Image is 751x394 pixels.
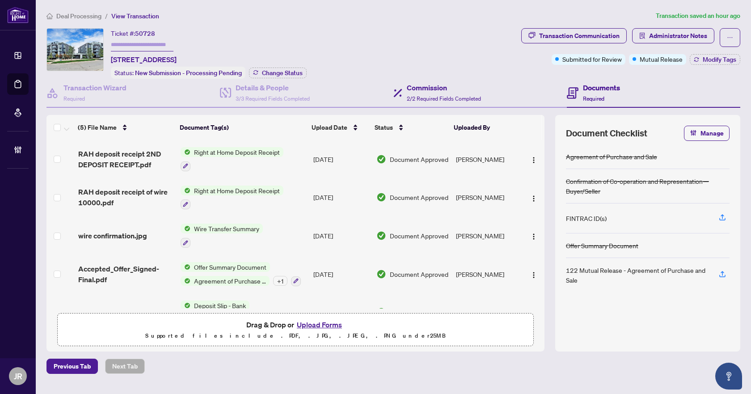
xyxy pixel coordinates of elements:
[14,370,22,382] span: JR
[78,307,120,318] span: RBC SLIP.jpg
[310,255,373,293] td: [DATE]
[181,224,190,233] img: Status Icon
[390,307,448,317] span: Document Approved
[521,28,627,43] button: Transaction Communication
[310,140,373,178] td: [DATE]
[46,359,98,374] button: Previous Tab
[181,301,190,310] img: Status Icon
[56,12,101,20] span: Deal Processing
[640,54,683,64] span: Mutual Release
[703,56,736,63] span: Modify Tags
[566,241,638,250] div: Offer Summary Document
[181,224,263,248] button: Status IconWire Transfer Summary
[583,82,620,93] h4: Documents
[727,34,733,41] span: ellipsis
[47,29,103,71] img: IMG-N12271644_1.jpg
[78,186,173,208] span: RAH deposit receipt of wire 10000.pdf
[566,265,708,285] div: 122 Mutual Release - Agreement of Purchase and Sale
[78,123,117,132] span: (5) File Name
[135,30,155,38] span: 50728
[246,319,345,330] span: Drag & Drop or
[46,13,53,19] span: home
[181,262,190,272] img: Status Icon
[181,186,283,210] button: Status IconRight at Home Deposit Receipt
[236,95,310,102] span: 3/3 Required Fields Completed
[390,192,448,202] span: Document Approved
[566,127,647,140] span: Document Checklist
[310,178,373,217] td: [DATE]
[390,154,448,164] span: Document Approved
[190,224,263,233] span: Wire Transfer Summary
[190,147,283,157] span: Right at Home Deposit Receipt
[539,29,620,43] div: Transaction Communication
[527,190,541,204] button: Logo
[527,229,541,243] button: Logo
[371,115,450,140] th: Status
[527,152,541,166] button: Logo
[105,11,108,21] li: /
[527,267,541,281] button: Logo
[249,68,307,78] button: Change Status
[308,115,371,140] th: Upload Date
[74,115,176,140] th: (5) File Name
[181,147,190,157] img: Status Icon
[181,147,283,171] button: Status IconRight at Home Deposit Receipt
[639,33,646,39] span: solution
[63,95,85,102] span: Required
[135,69,242,77] span: New Submission - Processing Pending
[181,186,190,195] img: Status Icon
[656,11,740,21] article: Transaction saved an hour ago
[407,82,481,93] h4: Commission
[566,152,657,161] div: Agreement of Purchase and Sale
[376,269,386,279] img: Document Status
[700,126,724,140] span: Manage
[63,330,528,341] p: Supported files include .PDF, .JPG, .JPEG, .PNG under 25 MB
[527,305,541,319] button: Logo
[452,255,522,293] td: [PERSON_NAME]
[566,213,607,223] div: FINTRAC ID(s)
[566,176,730,196] div: Confirmation of Co-operation and Representation—Buyer/Seller
[63,82,127,93] h4: Transaction Wizard
[176,115,308,140] th: Document Tag(s)
[649,29,707,43] span: Administrator Notes
[54,359,91,373] span: Previous Tab
[181,262,301,286] button: Status IconOffer Summary DocumentStatus IconAgreement of Purchase and Sale+1
[190,301,249,310] span: Deposit Slip - Bank
[190,276,270,286] span: Agreement of Purchase and Sale
[530,271,537,279] img: Logo
[452,216,522,255] td: [PERSON_NAME]
[78,148,173,170] span: RAH deposit receipt 2ND DEPOSIT RECEIPT.pdf
[294,319,345,330] button: Upload Forms
[78,230,147,241] span: wire confirmation.jpg
[262,70,303,76] span: Change Status
[583,95,604,102] span: Required
[452,178,522,217] td: [PERSON_NAME]
[190,186,283,195] span: Right at Home Deposit Receipt
[452,140,522,178] td: [PERSON_NAME]
[181,301,249,325] button: Status IconDeposit Slip - Bank
[376,231,386,241] img: Document Status
[181,276,190,286] img: Status Icon
[684,126,730,141] button: Manage
[78,263,173,285] span: Accepted_Offer_Signed- Final.pdf
[632,28,714,43] button: Administrator Notes
[111,12,159,20] span: View Transaction
[452,293,522,332] td: [PERSON_NAME]
[310,216,373,255] td: [DATE]
[407,95,481,102] span: 2/2 Required Fields Completed
[390,269,448,279] span: Document Approved
[111,28,155,38] div: Ticket #:
[390,231,448,241] span: Document Approved
[530,157,537,164] img: Logo
[312,123,347,132] span: Upload Date
[273,276,287,286] div: + 1
[375,123,393,132] span: Status
[105,359,145,374] button: Next Tab
[376,192,386,202] img: Document Status
[310,293,373,332] td: [DATE]
[450,115,520,140] th: Uploaded By
[111,54,177,65] span: [STREET_ADDRESS]
[376,307,386,317] img: Document Status
[58,314,533,347] span: Drag & Drop orUpload FormsSupported files include .PDF, .JPG, .JPEG, .PNG under25MB
[376,154,386,164] img: Document Status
